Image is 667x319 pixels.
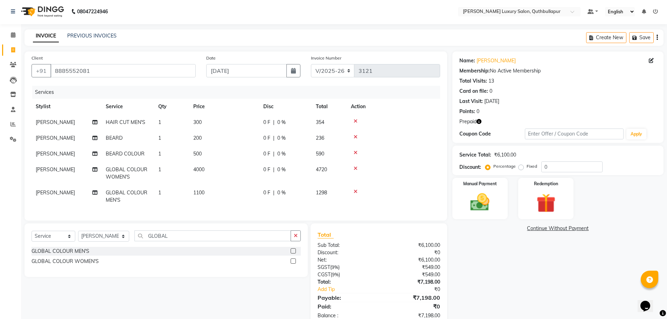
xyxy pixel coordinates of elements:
[459,164,481,171] div: Discount:
[318,264,330,270] span: SGST
[193,189,204,196] span: 1100
[379,293,445,302] div: ₹7,198.00
[154,99,189,115] th: Qty
[534,181,558,187] label: Redemption
[312,271,379,278] div: ( )
[459,98,483,105] div: Last Visit:
[193,166,204,173] span: 4000
[32,99,102,115] th: Stylist
[263,166,270,173] span: 0 F
[464,191,495,213] img: _cash.svg
[316,119,324,125] span: 354
[459,108,475,115] div: Points:
[379,249,445,256] div: ₹0
[477,108,479,115] div: 0
[379,302,445,311] div: ₹0
[316,166,327,173] span: 4720
[36,119,75,125] span: [PERSON_NAME]
[277,166,286,173] span: 0 %
[477,57,516,64] a: [PERSON_NAME]
[347,99,440,115] th: Action
[459,118,477,125] span: Prepaid
[379,278,445,286] div: ₹7,198.00
[318,271,331,278] span: CGST
[629,32,654,43] button: Save
[36,166,75,173] span: [PERSON_NAME]
[312,264,379,271] div: ( )
[106,166,147,180] span: GLOBAL COLOUR WOMEN'S
[259,99,312,115] th: Disc
[626,129,646,139] button: Apply
[67,33,117,39] a: PREVIOUS INVOICES
[318,231,334,238] span: Total
[106,135,123,141] span: BEARD
[193,119,202,125] span: 300
[493,163,516,169] label: Percentage
[390,286,445,293] div: ₹0
[379,264,445,271] div: ₹549.00
[263,119,270,126] span: 0 F
[158,166,161,173] span: 1
[273,166,275,173] span: |
[332,272,339,277] span: 9%
[316,135,324,141] span: 236
[277,134,286,142] span: 0 %
[18,2,66,21] img: logo
[33,30,59,42] a: INVOICE
[193,135,202,141] span: 200
[312,242,379,249] div: Sub Total:
[459,67,490,75] div: Membership:
[277,189,286,196] span: 0 %
[379,256,445,264] div: ₹6,100.00
[158,119,161,125] span: 1
[312,302,379,311] div: Paid:
[312,99,347,115] th: Total
[459,77,487,85] div: Total Visits:
[158,151,161,157] span: 1
[158,189,161,196] span: 1
[263,150,270,158] span: 0 F
[312,293,379,302] div: Payable:
[525,129,624,139] input: Enter Offer / Coupon Code
[32,258,99,265] div: GLOBAL COLOUR WOMEN'S
[32,55,43,61] label: Client
[312,278,379,286] div: Total:
[459,130,525,138] div: Coupon Code
[36,189,75,196] span: [PERSON_NAME]
[484,98,499,105] div: [DATE]
[102,99,154,115] th: Service
[586,32,626,43] button: Create New
[32,248,89,255] div: GLOBAL COLOUR MEN'S
[263,134,270,142] span: 0 F
[273,134,275,142] span: |
[312,286,390,293] a: Add Tip
[158,135,161,141] span: 1
[193,151,202,157] span: 500
[638,291,660,312] iframe: chat widget
[273,150,275,158] span: |
[312,256,379,264] div: Net:
[277,119,286,126] span: 0 %
[316,189,327,196] span: 1298
[489,88,492,95] div: 0
[263,189,270,196] span: 0 F
[379,242,445,249] div: ₹6,100.00
[459,57,475,64] div: Name:
[32,86,445,99] div: Services
[379,271,445,278] div: ₹549.00
[312,249,379,256] div: Discount:
[36,151,75,157] span: [PERSON_NAME]
[77,2,108,21] b: 08047224946
[488,77,494,85] div: 13
[106,189,147,203] span: GLOBAL COLOUR MEN'S
[106,151,145,157] span: BEARD COLOUR
[463,181,497,187] label: Manual Payment
[106,119,145,125] span: HAIR CUT MEN'S
[50,64,196,77] input: Search by Name/Mobile/Email/Code
[527,163,537,169] label: Fixed
[36,135,75,141] span: [PERSON_NAME]
[459,88,488,95] div: Card on file:
[189,99,259,115] th: Price
[134,230,291,241] input: Search or Scan
[316,151,324,157] span: 590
